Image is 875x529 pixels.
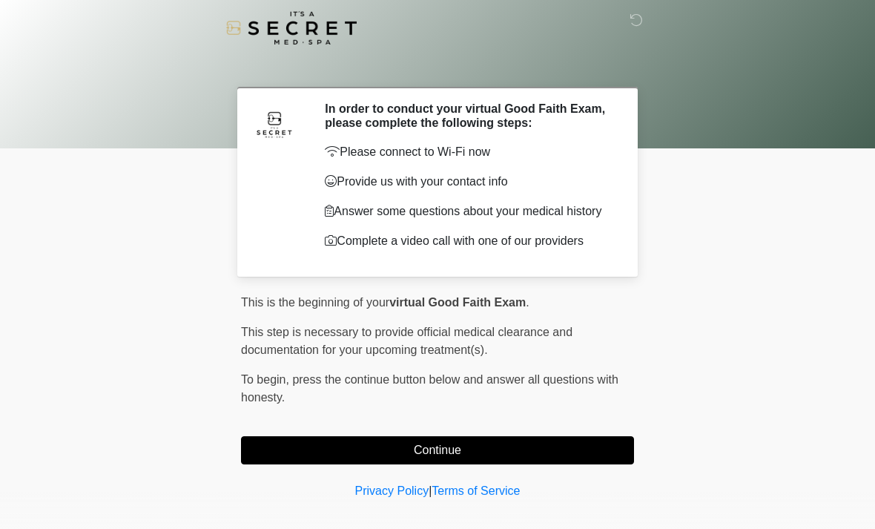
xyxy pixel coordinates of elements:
p: Please connect to Wi-Fi now [325,143,612,161]
span: This is the beginning of your [241,296,389,309]
strong: virtual Good Faith Exam [389,296,526,309]
p: Complete a video call with one of our providers [325,232,612,250]
h1: ‎ ‎ [230,53,645,81]
h2: In order to conduct your virtual Good Faith Exam, please complete the following steps: [325,102,612,130]
img: It's A Secret Med Spa Logo [226,11,357,45]
a: | [429,484,432,497]
img: Agent Avatar [252,102,297,146]
a: Privacy Policy [355,484,429,497]
span: This step is necessary to provide official medical clearance and documentation for your upcoming ... [241,326,572,356]
span: . [526,296,529,309]
span: press the continue button below and answer all questions with honesty. [241,373,618,404]
p: Provide us with your contact info [325,173,612,191]
p: Answer some questions about your medical history [325,203,612,220]
button: Continue [241,436,634,464]
span: To begin, [241,373,292,386]
a: Terms of Service [432,484,520,497]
